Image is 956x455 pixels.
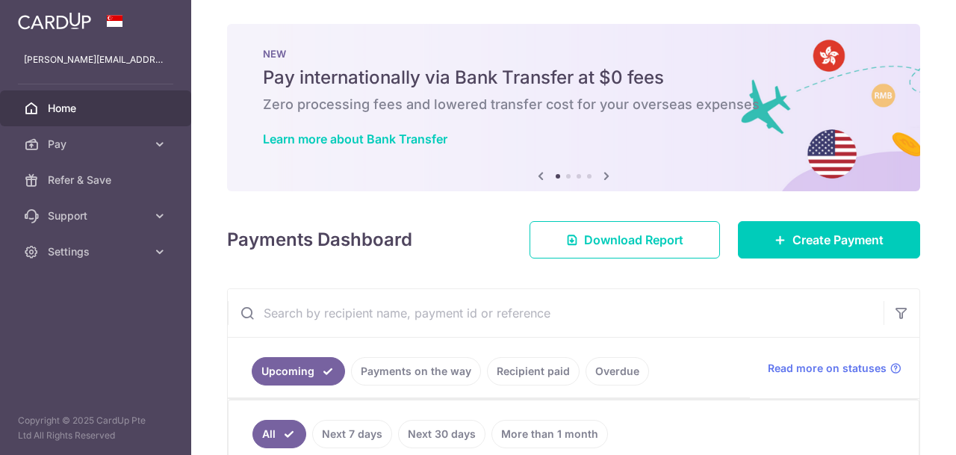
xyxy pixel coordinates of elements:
span: Refer & Save [48,173,146,188]
img: CardUp [18,12,91,30]
a: More than 1 month [491,420,608,448]
h4: Payments Dashboard [227,226,412,253]
a: Next 7 days [312,420,392,448]
a: All [252,420,306,448]
span: Pay [48,137,146,152]
a: Download Report [530,221,720,259]
a: Upcoming [252,357,345,386]
span: Home [48,101,146,116]
span: Create Payment [792,231,884,249]
h5: Pay internationally via Bank Transfer at $0 fees [263,66,884,90]
a: Next 30 days [398,420,485,448]
a: Payments on the way [351,357,481,386]
p: [PERSON_NAME][EMAIL_ADDRESS][DOMAIN_NAME] [24,52,167,67]
a: Learn more about Bank Transfer [263,131,447,146]
p: NEW [263,48,884,60]
a: Recipient paid [487,357,580,386]
span: Support [48,208,146,223]
a: Create Payment [738,221,920,259]
span: Download Report [584,231,683,249]
h6: Zero processing fees and lowered transfer cost for your overseas expenses [263,96,884,114]
a: Overdue [586,357,649,386]
span: Settings [48,244,146,259]
span: Read more on statuses [768,361,887,376]
a: Read more on statuses [768,361,901,376]
img: Bank transfer banner [227,24,920,191]
input: Search by recipient name, payment id or reference [228,289,884,337]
